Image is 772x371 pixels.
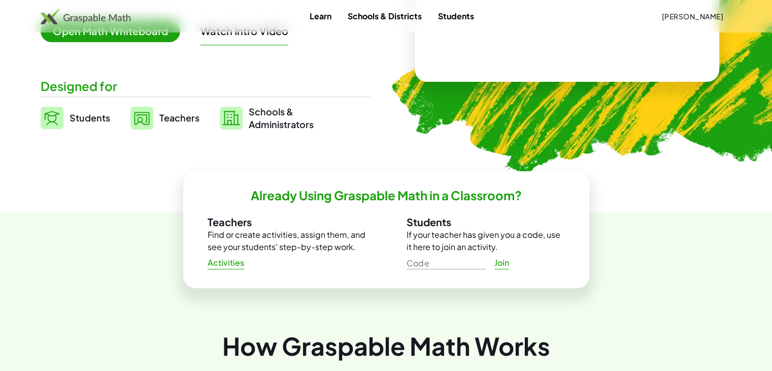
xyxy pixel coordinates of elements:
[41,20,180,42] span: Open Math Whiteboard
[159,112,199,123] span: Teachers
[41,329,731,363] div: How Graspable Math Works
[486,254,518,272] a: Join
[70,112,110,123] span: Students
[41,26,188,37] a: Open Math Whiteboard
[220,105,314,131] a: Schools &Administrators
[130,107,153,130] img: svg%3e
[653,7,731,25] button: [PERSON_NAME]
[41,78,370,95] div: Designed for
[251,188,522,203] h2: Already Using Graspable Math in a Classroom?
[208,258,245,268] span: Activities
[340,7,430,25] a: Schools & Districts
[41,105,110,131] a: Students
[41,107,63,129] img: svg%3e
[199,254,253,272] a: Activities
[208,229,366,253] p: Find or create activities, assign them, and see your students' step-by-step work.
[494,258,510,268] span: Join
[130,105,199,131] a: Teachers
[220,107,243,130] img: svg%3e
[301,7,340,25] a: Learn
[407,229,565,253] p: If your teacher has given you a code, use it here to join an activity.
[407,215,565,229] h3: Students
[208,215,366,229] h3: Teachers
[661,12,723,21] span: [PERSON_NAME]
[430,7,482,25] a: Students
[249,105,314,131] span: Schools & Administrators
